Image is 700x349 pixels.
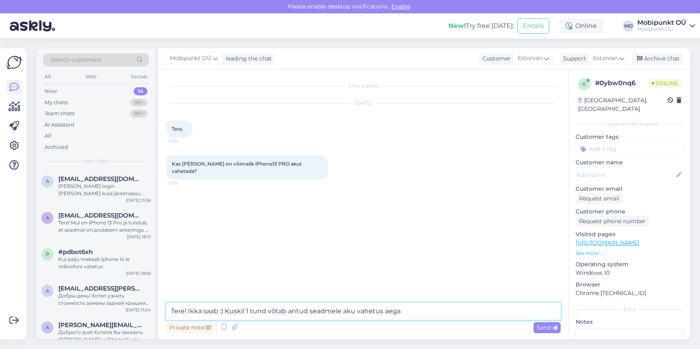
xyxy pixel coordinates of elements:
[576,193,623,204] div: Request email
[43,71,52,82] div: All
[46,251,49,257] span: p
[576,207,684,216] p: Customer phone
[172,161,303,174] span: Kas [PERSON_NAME] on võimalik iPhone13 PRO akut vahetada?
[448,21,514,31] div: Try free [DATE]:
[576,306,684,313] div: Extra
[518,54,542,63] span: Estonian
[46,324,49,330] span: a
[50,56,102,64] span: Search customers
[58,175,143,183] span: aasa.kriisa@mail.ee
[576,143,684,155] input: Add a tag
[637,19,686,26] div: Mobipunkt OÜ
[166,322,214,333] div: Private note
[166,82,561,90] div: Chat started
[637,19,695,32] a: Mobipunkt OÜMobipunkt OÜ
[126,307,151,313] div: [DATE] 15:24
[169,180,199,186] span: 10:17
[58,292,151,307] div: Добры день! Хотел узнать стоимость замены задней крышки на IPhone 15 Pro (разбита вся крышка вклю...
[126,270,151,276] div: [DATE] 18:59
[576,318,684,326] p: Notes
[126,197,151,203] div: [DATE] 13:56
[537,324,557,331] span: Send
[45,110,75,118] div: Team chats
[517,18,549,34] button: Emails
[576,170,674,179] input: Add name
[576,269,684,277] p: Windows 10
[45,121,75,129] div: AI Assistant
[83,157,109,165] span: New chats
[576,260,684,269] p: Operating system
[479,54,511,63] div: Customer
[58,248,93,256] span: #pdbot6xh
[448,22,466,30] b: New!
[576,250,684,257] p: See more ...
[46,178,49,184] span: a
[560,54,586,63] div: Support
[578,96,668,113] div: [GEOGRAPHIC_DATA], [GEOGRAPHIC_DATA]
[166,303,561,320] textarea: Tere! Ikka saab :) Kuskil 1 tund võtab antud seadmele aku vahetus aega
[389,3,413,10] span: Enable
[84,71,98,82] div: Web
[172,126,183,132] span: Tere,
[58,212,143,219] span: akuznetsova347@gmail.com
[58,329,151,343] div: Доброго дня! Хотели бы заказать [PERSON_NAME] и iPhone 16 как юридическое лицо, куда можно обрати...
[127,234,151,240] div: [DATE] 18:13
[45,99,68,107] div: My chats
[576,185,684,193] p: Customer email
[576,230,684,239] p: Visited pages
[46,215,49,221] span: a
[58,285,143,292] span: alexei.katsman@gmail.com
[166,99,561,107] div: [DATE]
[637,26,686,32] div: Mobipunkt OÜ
[576,158,684,167] p: Customer name
[169,138,199,144] span: 10:16
[576,121,684,128] div: Customer information
[623,20,634,32] div: MO
[222,54,272,63] div: leading the chat
[129,71,149,82] div: Socials
[45,87,57,95] div: New
[58,183,151,197] div: [PERSON_NAME] tegin [PERSON_NAME] kuid järelmaksu lepingut ikka ei saa et allkirjastada
[576,289,684,297] p: Chrome [TECHNICAL_ID]
[58,256,151,270] div: Kui palju maksab iphone 14 le mikrofoni vahetus
[632,53,683,64] div: Archive chat
[576,239,639,246] a: [URL][DOMAIN_NAME]
[583,81,586,87] span: 0
[46,288,49,294] span: a
[649,79,681,88] span: Online
[134,87,147,95] div: 14
[45,143,68,151] div: Archived
[576,280,684,289] p: Browser
[45,132,51,140] div: All
[559,19,603,33] div: Online
[593,54,618,63] span: Estonian
[576,216,649,227] div: Request phone number
[6,55,22,70] img: Askly Logo
[130,99,147,107] div: 99+
[576,133,684,141] p: Customer tags
[130,110,147,118] div: 99+
[58,321,143,329] span: a.popova@blak-it.com
[170,54,211,63] span: Mobipunkt OÜ
[595,78,649,88] div: # 0ybw0nq6
[58,219,151,234] div: Tere! Mul on iPhone 13 Pro ja tundub, et seadmel on probleem antenniga — mobiilne internet ei töö...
